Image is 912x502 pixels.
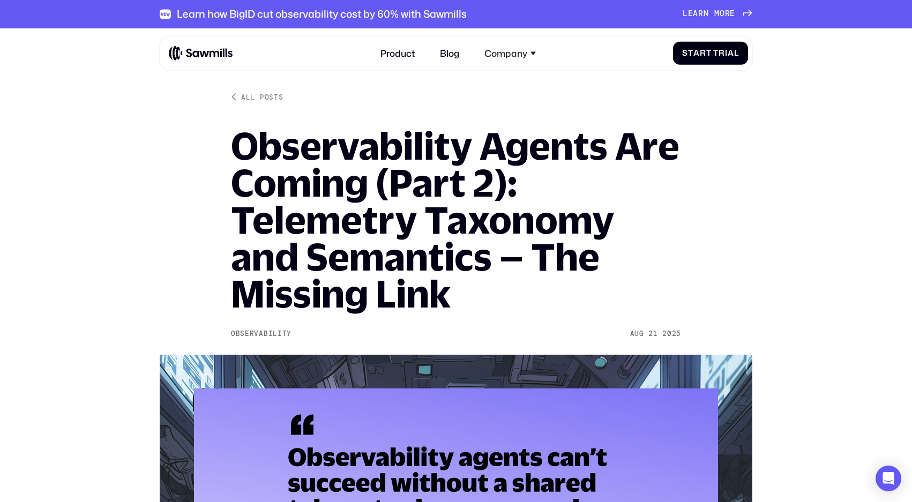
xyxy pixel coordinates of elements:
[683,9,752,19] a: Learnmore
[706,48,712,58] span: t
[241,92,283,101] div: All posts
[730,9,735,19] span: e
[713,48,719,58] span: T
[484,48,527,58] div: Company
[630,329,644,338] div: Aug
[477,41,543,65] div: Company
[688,9,693,19] span: e
[693,9,698,19] span: a
[231,128,681,312] h1: Observability Agents Are Coming (Part 2): Telemetry Taxonomy and Semantics – The Missing Link
[688,48,693,58] span: t
[231,92,283,101] a: All posts
[725,9,730,19] span: r
[373,41,422,65] a: Product
[725,48,728,58] span: i
[876,466,901,491] div: Open Intercom Messenger
[683,9,688,19] span: L
[682,48,688,58] span: S
[662,329,681,338] div: 2025
[714,9,720,19] span: m
[433,41,466,65] a: Blog
[693,48,700,58] span: a
[704,9,709,19] span: n
[648,329,657,338] div: 21
[700,48,706,58] span: r
[720,9,725,19] span: o
[719,48,725,58] span: r
[673,41,747,64] a: StartTrial
[698,9,704,19] span: r
[734,48,739,58] span: l
[231,329,291,338] div: Observability
[177,8,467,20] div: Learn how BigID cut observability cost by 60% with Sawmills
[728,48,734,58] span: a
